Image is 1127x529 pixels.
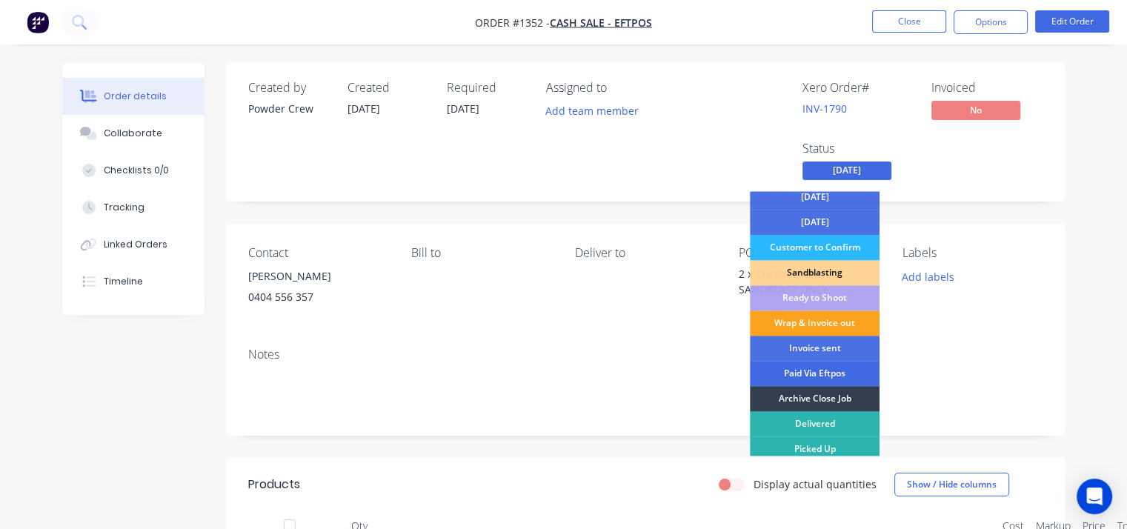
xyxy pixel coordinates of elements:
div: Labels [902,246,1043,260]
button: Add team member [537,101,646,121]
div: [PERSON_NAME]0404 556 357 [248,266,388,313]
span: [DATE] [802,162,891,180]
div: 0404 556 357 [248,287,388,307]
div: [DATE] [750,210,880,235]
div: [DATE] [750,184,880,210]
div: Collaborate [104,127,162,140]
div: [PERSON_NAME] [248,266,388,287]
button: Edit Order [1035,10,1109,33]
div: Sandblasting [750,260,880,285]
label: Display actual quantities [754,476,877,492]
div: Status [802,142,914,156]
span: [DATE] [348,102,380,116]
button: Close [872,10,946,33]
div: Contact [248,246,388,260]
div: Created by [248,81,330,95]
div: Customer to Confirm [750,235,880,260]
div: Invoiced [931,81,1043,95]
span: Order #1352 - [475,16,550,30]
a: INV-1790 [802,102,847,116]
img: Factory [27,11,49,33]
div: Powder Crew [248,101,330,116]
div: 2 x Crossmembers - SANDBLAST ONLY [739,266,879,297]
div: Required [447,81,528,95]
div: Invoice sent [750,336,880,361]
div: Assigned to [546,81,694,95]
a: Cash Sale - EFTPOS [550,16,652,30]
span: [DATE] [447,102,479,116]
div: Paid Via Eftpos [750,361,880,386]
button: Options [954,10,1028,34]
span: No [931,101,1020,119]
div: Order details [104,90,167,103]
div: Wrap & Invoice out [750,310,880,336]
div: Bill to [411,246,551,260]
button: Timeline [63,263,204,300]
div: Linked Orders [104,238,167,251]
div: Checklists 0/0 [104,164,169,177]
div: Products [248,476,300,493]
div: Tracking [104,201,144,214]
button: Checklists 0/0 [63,152,204,189]
div: Archive Close Job [750,386,880,411]
div: Open Intercom Messenger [1077,479,1112,514]
div: PO [739,246,879,260]
button: Collaborate [63,115,204,152]
div: Xero Order # [802,81,914,95]
button: [DATE] [802,162,891,184]
button: Add labels [894,266,963,286]
button: Show / Hide columns [894,473,1009,496]
div: Timeline [104,275,143,288]
div: Ready to Shoot [750,285,880,310]
div: Deliver to [575,246,715,260]
div: Created [348,81,429,95]
button: Order details [63,78,204,115]
div: Picked Up [750,436,880,462]
button: Add team member [546,101,647,121]
button: Linked Orders [63,226,204,263]
div: Delivered [750,411,880,436]
div: Notes [248,347,1043,362]
button: Tracking [63,189,204,226]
